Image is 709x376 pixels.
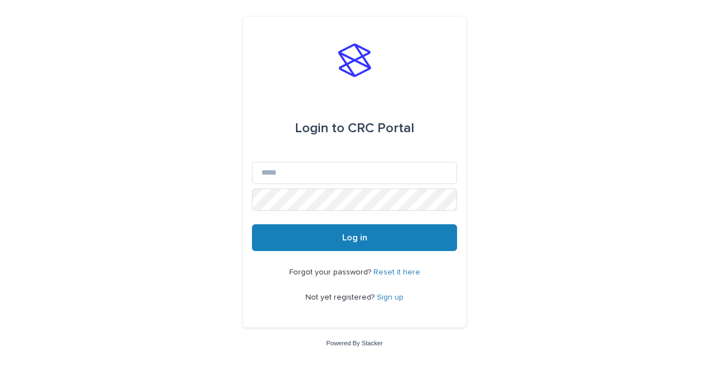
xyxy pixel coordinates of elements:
[326,340,382,346] a: Powered By Stacker
[295,113,414,144] div: CRC Portal
[295,122,344,135] span: Login to
[342,233,367,242] span: Log in
[338,44,371,77] img: stacker-logo-s-only.png
[252,224,457,251] button: Log in
[373,268,420,276] a: Reset it here
[377,293,404,301] a: Sign up
[305,293,377,301] span: Not yet registered?
[289,268,373,276] span: Forgot your password?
